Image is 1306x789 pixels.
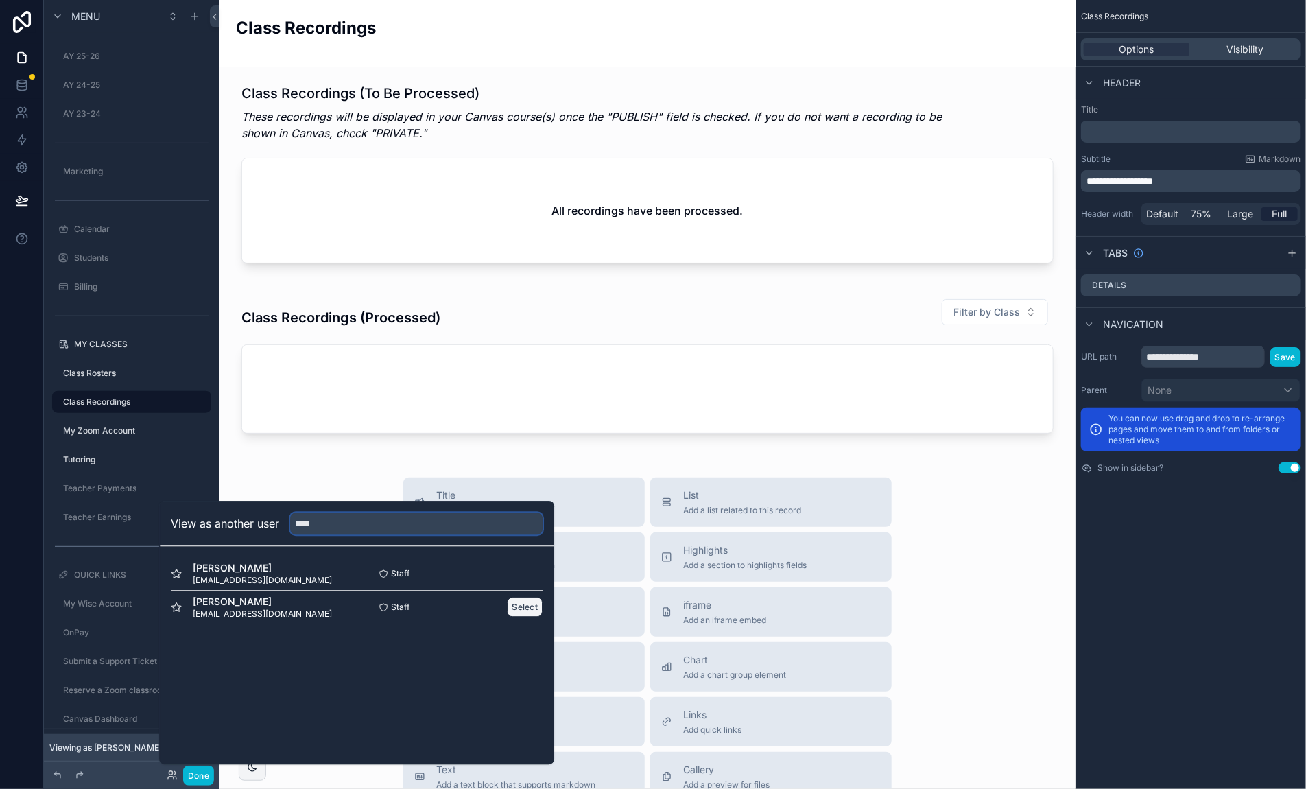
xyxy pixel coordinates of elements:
[63,80,209,91] label: AY 24-25
[236,16,376,39] h2: Class Recordings
[63,51,209,62] label: AY 25-26
[1226,43,1263,56] span: Visibility
[683,505,801,516] span: Add a list related to this record
[52,161,211,182] a: Marketing
[63,685,209,696] label: Reserve a Zoom classroom
[683,560,807,571] span: Add a section to highlights fields
[1081,385,1136,396] label: Parent
[74,252,209,263] label: Students
[74,569,209,580] label: QUICK LINKS
[63,598,209,609] label: My Wise Account
[63,714,209,725] label: Canvas Dashboard
[650,532,892,582] button: HighlightsAdd a section to highlights fields
[683,725,741,735] span: Add quick links
[71,10,100,23] span: Menu
[1141,379,1301,402] button: None
[1108,413,1292,446] p: You can now use drag and drop to re-arrange pages and move them to and from folders or nested views
[52,74,211,96] a: AY 24-25
[193,561,332,575] span: [PERSON_NAME]
[1148,384,1172,397] span: None
[683,488,801,502] span: List
[52,45,211,67] a: AY 25-26
[650,478,892,527] button: ListAdd a list related to this record
[52,103,211,125] a: AY 23-24
[63,166,209,177] label: Marketing
[1103,246,1128,260] span: Tabs
[1081,209,1136,220] label: Header width
[193,595,332,609] span: [PERSON_NAME]
[683,763,770,777] span: Gallery
[1081,170,1301,192] div: scrollable content
[1103,318,1163,331] span: Navigation
[650,587,892,637] button: iframeAdd an iframe embed
[63,512,209,523] label: Teacher Earnings
[436,488,521,502] span: Title
[63,425,209,436] label: My Zoom Account
[63,454,209,465] label: Tutoring
[650,697,892,746] button: LinksAdd quick links
[63,397,203,408] label: Class Recordings
[63,656,209,667] label: Submit a Support Ticket
[650,642,892,692] button: ChartAdd a chart group element
[63,627,209,638] label: OnPay
[1081,154,1111,165] label: Subtitle
[436,763,595,777] span: Text
[74,339,209,350] label: MY CLASSES
[1092,280,1126,291] label: Details
[1097,462,1163,473] label: Show in sidebar?
[403,478,645,527] button: TitleAdd a title and subtitle
[507,597,543,617] button: Select
[1119,43,1154,56] span: Options
[52,478,211,499] a: Teacher Payments
[1103,76,1141,90] span: Header
[52,449,211,471] a: Tutoring
[63,483,209,494] label: Teacher Payments
[74,224,209,235] label: Calendar
[193,575,332,586] span: [EMAIL_ADDRESS][DOMAIN_NAME]
[1191,207,1212,221] span: 75%
[63,368,209,379] label: Class Rosters
[683,653,786,667] span: Chart
[52,333,211,355] a: MY CLASSES
[683,670,786,681] span: Add a chart group element
[1081,351,1136,362] label: URL path
[74,281,209,292] label: Billing
[52,564,211,586] a: QUICK LINKS
[52,391,211,413] a: Class Recordings
[63,108,209,119] label: AY 23-24
[1245,154,1301,165] a: Markdown
[52,247,211,269] a: Students
[1081,11,1148,22] span: Class Recordings
[1081,121,1301,143] div: scrollable content
[683,708,741,722] span: Links
[391,602,409,613] span: Staff
[52,276,211,298] a: Billing
[171,515,279,532] h2: View as another user
[391,568,409,579] span: Staff
[1270,347,1301,367] button: Save
[193,609,332,620] span: [EMAIL_ADDRESS][DOMAIN_NAME]
[683,598,766,612] span: iframe
[52,506,211,528] a: Teacher Earnings
[183,766,214,786] button: Done
[683,543,807,557] span: Highlights
[1228,207,1254,221] span: Large
[52,218,211,240] a: Calendar
[52,362,211,384] a: Class Rosters
[1081,104,1301,115] label: Title
[1259,154,1301,165] span: Markdown
[1272,207,1287,221] span: Full
[1146,207,1178,221] span: Default
[52,420,211,442] a: My Zoom Account
[49,742,162,753] span: Viewing as [PERSON_NAME]
[683,615,766,626] span: Add an iframe embed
